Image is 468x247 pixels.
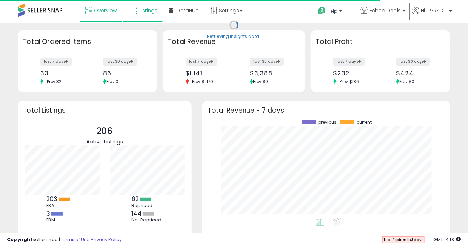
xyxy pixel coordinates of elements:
b: 62 [131,195,139,203]
span: DataHub [177,7,199,14]
label: last 7 days [40,58,72,66]
span: Overview [94,7,117,14]
a: Hi [PERSON_NAME] [412,7,452,23]
a: Privacy Policy [91,236,122,243]
span: Prev: 0 [106,79,118,85]
div: 33 [40,69,82,77]
a: Terms of Use [60,236,90,243]
label: last 7 days [186,58,217,66]
span: 2025-10-8 14:13 GMT [434,236,461,243]
span: Prev: 32 [43,79,65,85]
h3: Total Ordered Items [23,37,152,47]
div: Not Repriced [131,217,163,223]
p: 206 [86,125,123,138]
div: 86 [103,69,145,77]
label: last 30 days [103,58,137,66]
div: FBA [46,203,78,208]
h3: Total Listings [23,108,186,113]
b: 144 [131,209,142,218]
b: 203 [46,195,57,203]
span: Echod Deals [369,7,401,14]
h3: Total Revenue - 7 days [208,108,445,113]
b: 3 [46,209,50,218]
span: previous [319,120,337,125]
span: Help [328,8,337,14]
div: FBM [46,217,78,223]
a: Help [312,1,354,23]
span: Prev: $186 [337,79,363,85]
div: $424 [396,69,438,77]
b: 3 [411,237,414,242]
div: seller snap | | [7,236,122,243]
span: Prev: $0 [399,79,414,85]
label: last 30 days [250,58,284,66]
div: $232 [333,69,375,77]
div: $3,388 [250,69,293,77]
span: Hi [PERSON_NAME] [421,7,447,14]
strong: Copyright [7,236,33,243]
label: last 30 days [396,58,430,66]
div: Repriced [131,203,163,208]
span: current [357,120,372,125]
div: $1,141 [186,69,229,77]
h3: Total Profit [316,37,445,47]
span: Listings [139,7,157,14]
h3: Total Revenue [168,37,300,47]
span: Prev: $1,170 [189,79,217,85]
span: Prev: $0 [253,79,268,85]
div: Retrieving insights data.. [207,34,261,40]
span: Active Listings [86,138,123,145]
i: Get Help [317,6,326,15]
span: Trial Expires in days [383,237,424,242]
label: last 7 days [333,58,365,66]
